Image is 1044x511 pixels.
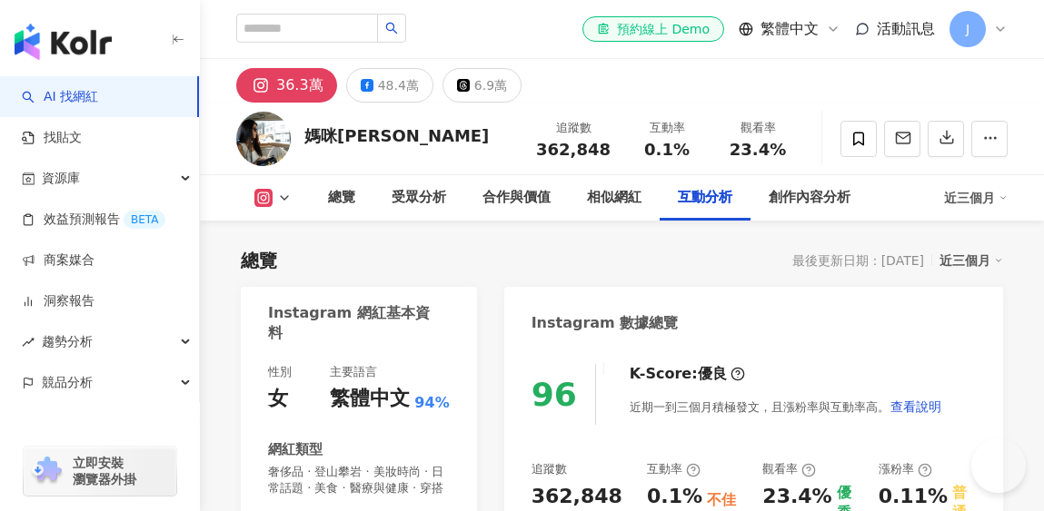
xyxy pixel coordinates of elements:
div: 36.3萬 [276,73,323,98]
span: 奢侈品 · 登山攀岩 · 美妝時尚 · 日常話題 · 美食 · 醫療與健康 · 穿搭 [268,464,450,496]
div: 最後更新日期：[DATE] [792,253,924,268]
span: 立即安裝 瀏覽器外掛 [73,455,136,487]
div: 性別 [268,364,292,380]
div: 互動率 [647,461,701,477]
div: 網紅類型 [268,440,323,459]
div: 互動分析 [678,187,732,209]
img: KOL Avatar [236,112,291,166]
div: 0.11% [879,483,948,511]
button: 48.4萬 [346,68,433,103]
div: 近期一到三個月積極發文，且漲粉率與互動率高。 [630,388,942,425]
div: 繁體中文 [330,385,410,413]
a: 找貼文 [22,129,82,147]
span: J [966,19,969,39]
span: 362,848 [536,140,611,159]
span: rise [22,336,35,349]
iframe: Help Scout Beacon - Open [971,438,1026,493]
div: 預約線上 Demo [597,20,710,38]
div: 近三個月 [940,249,1003,272]
img: logo [15,24,112,60]
span: 競品分析 [42,362,93,403]
div: 互動率 [632,119,701,137]
div: 受眾分析 [392,187,446,209]
button: 查看說明 [890,388,942,425]
div: 主要語言 [330,364,377,380]
a: chrome extension立即安裝 瀏覽器外掛 [24,447,176,496]
div: 48.4萬 [378,73,419,98]
div: 近三個月 [944,183,1008,212]
a: 效益預測報告BETA [22,211,165,229]
span: 趨勢分析 [42,321,93,362]
div: 總覽 [328,187,355,209]
div: 女 [268,385,288,413]
div: 總覽 [241,248,277,273]
div: 追蹤數 [536,119,611,137]
div: 創作內容分析 [769,187,850,209]
button: 36.3萬 [236,68,337,103]
span: 資源庫 [42,158,80,199]
div: Instagram 數據總覽 [532,313,679,333]
span: 94% [414,393,449,413]
a: 預約線上 Demo [582,16,724,42]
div: 觀看率 [762,461,816,477]
div: K-Score : [630,364,745,384]
div: 觀看率 [723,119,792,137]
div: 0.1% [647,483,702,511]
div: 96 [532,376,577,413]
span: 查看說明 [890,399,941,414]
span: 23.4% [730,141,786,159]
span: 0.1% [644,141,690,159]
div: 合作與價值 [482,187,551,209]
div: 媽咪[PERSON_NAME] [304,124,489,147]
span: 繁體中文 [761,19,819,39]
a: 洞察報告 [22,292,94,310]
span: search [385,22,398,34]
span: 活動訊息 [877,20,935,37]
button: 6.9萬 [442,68,522,103]
a: searchAI 找網紅 [22,88,98,106]
a: 商案媒合 [22,251,94,270]
div: 6.9萬 [474,73,507,98]
div: 不佳 [707,490,736,510]
div: 相似網紅 [587,187,641,209]
div: Instagram 網紅基本資料 [268,303,441,344]
div: 優良 [698,364,727,384]
div: 362,848 [532,483,622,511]
div: 追蹤數 [532,461,567,477]
div: 漲粉率 [879,461,932,477]
img: chrome extension [29,457,65,486]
